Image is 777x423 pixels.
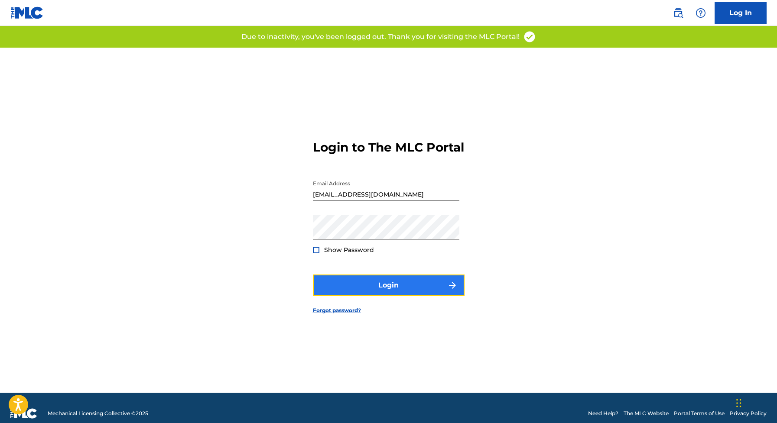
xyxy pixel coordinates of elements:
[730,410,767,417] a: Privacy Policy
[670,4,687,22] a: Public Search
[313,307,361,314] a: Forgot password?
[324,246,374,254] span: Show Password
[313,140,464,155] h3: Login to The MLC Portal
[673,8,683,18] img: search
[313,274,465,296] button: Login
[48,410,148,417] span: Mechanical Licensing Collective © 2025
[692,4,709,22] div: Help
[696,8,706,18] img: help
[241,32,520,42] p: Due to inactivity, you've been logged out. Thank you for visiting the MLC Portal!
[10,6,44,19] img: MLC Logo
[715,2,767,24] a: Log In
[447,280,458,291] img: f7272a7cc735f4ea7f67.svg
[734,381,777,423] iframe: Chat Widget
[624,410,669,417] a: The MLC Website
[523,30,536,43] img: access
[10,408,37,419] img: logo
[736,390,741,416] div: Drag
[588,410,618,417] a: Need Help?
[674,410,725,417] a: Portal Terms of Use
